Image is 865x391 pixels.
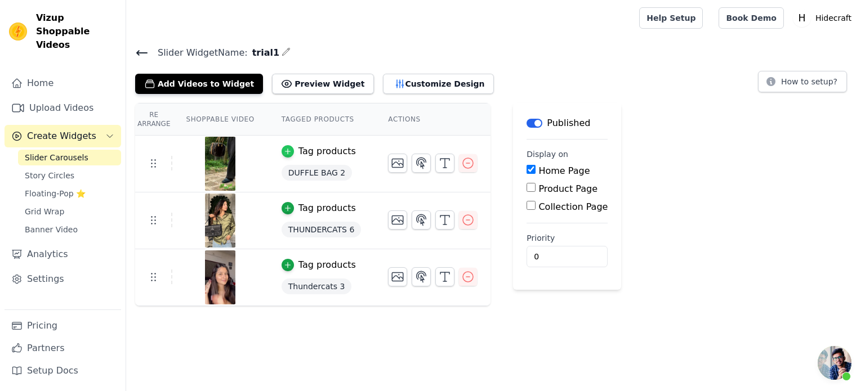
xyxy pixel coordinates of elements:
[149,46,248,60] span: Slider Widget Name:
[639,7,703,29] a: Help Setup
[5,268,121,290] a: Settings
[248,46,279,60] span: trial1
[204,137,236,191] img: vizup-images-9f9b.png
[538,201,608,212] label: Collection Page
[282,278,352,294] span: Thundercats 3
[282,45,291,60] div: Edit Name
[298,258,356,272] div: Tag products
[538,165,590,176] label: Home Page
[547,116,590,130] p: Published
[135,74,263,94] button: Add Videos to Widget
[18,186,121,201] a: Floating-Pop ⭐
[388,210,407,230] button: Change Thumbnail
[388,267,407,286] button: Change Thumbnail
[5,359,121,382] a: Setup Docs
[172,104,267,136] th: Shoppable Video
[18,168,121,183] a: Story Circles
[282,201,356,215] button: Tag products
[36,11,117,52] span: Vizup Shoppable Videos
[282,165,352,181] span: DUFFLE BAG 2
[18,150,121,165] a: Slider Carousels
[527,149,568,160] legend: Display on
[298,145,356,158] div: Tag products
[5,243,121,266] a: Analytics
[135,104,172,136] th: Re Arrange
[5,314,121,337] a: Pricing
[9,23,27,41] img: Vizup
[282,222,362,237] span: THUNDERCATS 6
[374,104,491,136] th: Actions
[282,258,356,272] button: Tag products
[719,7,783,29] a: Book Demo
[27,129,96,143] span: Create Widgets
[204,194,236,248] img: vizup-images-dfdb.png
[25,206,64,217] span: Grid Wrap
[811,8,856,28] p: Hidecraft
[298,201,356,215] div: Tag products
[268,104,375,136] th: Tagged Products
[25,224,78,235] span: Banner Video
[758,79,847,89] a: How to setup?
[388,154,407,173] button: Change Thumbnail
[538,183,598,194] label: Product Page
[282,145,356,158] button: Tag products
[25,152,88,163] span: Slider Carousels
[5,337,121,359] a: Partners
[5,97,121,119] a: Upload Videos
[18,222,121,237] a: Banner Video
[5,125,121,147] button: Create Widgets
[18,204,121,219] a: Grid Wrap
[818,346,851,380] a: Open chat
[383,74,494,94] button: Customize Design
[5,72,121,95] a: Home
[527,232,608,244] label: Priority
[758,71,847,92] button: How to setup?
[793,8,856,28] button: H Hidecraft
[25,188,86,199] span: Floating-Pop ⭐
[25,170,74,181] span: Story Circles
[798,12,805,24] text: H
[272,74,373,94] button: Preview Widget
[204,250,236,304] img: vizup-images-4467.png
